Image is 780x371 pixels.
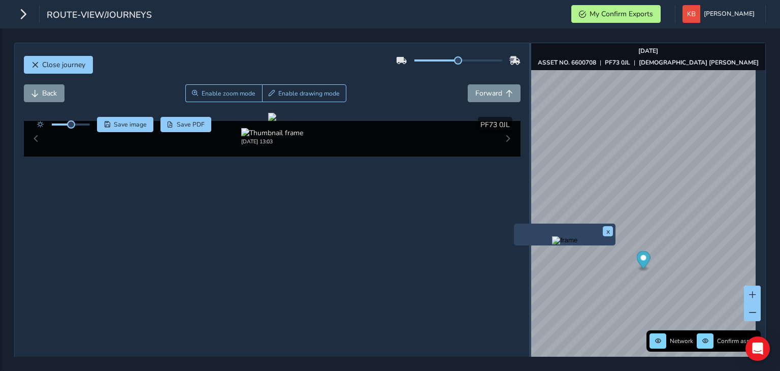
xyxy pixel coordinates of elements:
[42,60,85,70] span: Close journey
[605,58,630,67] strong: PF73 0JL
[637,251,651,272] div: Map marker
[241,128,303,138] img: Thumbnail frame
[603,226,613,236] button: x
[516,236,613,243] button: Preview frame
[682,5,758,23] button: [PERSON_NAME]
[97,117,153,132] button: Save
[480,120,510,130] span: PF73 0JL
[638,47,658,55] strong: [DATE]
[590,9,653,19] span: My Confirm Exports
[745,336,770,361] div: Open Intercom Messenger
[538,58,596,67] strong: ASSET NO. 6600708
[185,84,262,102] button: Zoom
[160,117,212,132] button: PDF
[717,337,758,345] span: Confirm assets
[202,89,255,98] span: Enable zoom mode
[47,9,152,23] span: route-view/journeys
[468,84,521,102] button: Forward
[538,58,759,67] div: | |
[24,56,93,74] button: Close journey
[571,5,661,23] button: My Confirm Exports
[241,138,303,145] div: [DATE] 13:03
[24,84,64,102] button: Back
[639,58,759,67] strong: [DEMOGRAPHIC_DATA] [PERSON_NAME]
[42,88,57,98] span: Back
[670,337,693,345] span: Network
[278,89,340,98] span: Enable drawing mode
[704,5,755,23] span: [PERSON_NAME]
[682,5,700,23] img: diamond-layout
[114,120,147,129] span: Save image
[177,120,205,129] span: Save PDF
[262,84,347,102] button: Draw
[475,88,502,98] span: Forward
[552,236,577,244] img: frame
